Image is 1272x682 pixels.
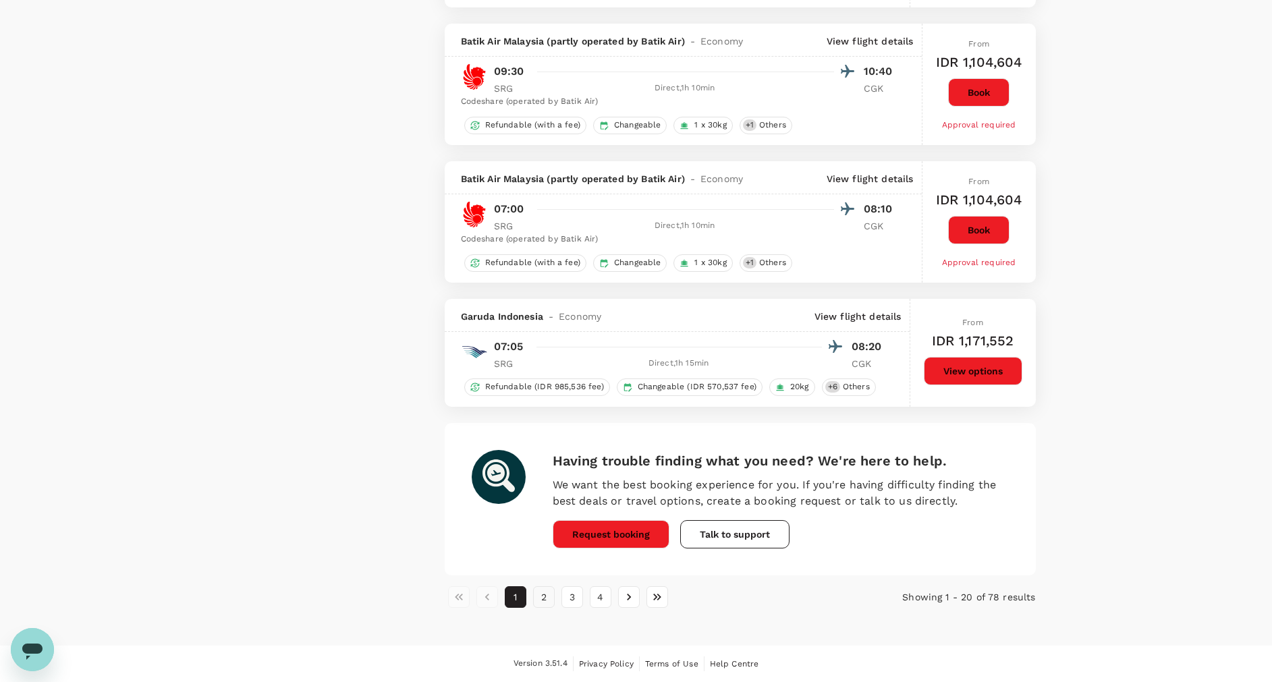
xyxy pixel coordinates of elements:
span: Economy [700,34,743,48]
div: Refundable (IDR 985,536 fee) [464,378,610,396]
div: Codeshare (operated by Batik Air) [461,95,897,109]
span: Approval required [942,258,1016,267]
span: From [968,177,989,186]
span: Garuda Indonesia [461,310,543,323]
button: Go to next page [618,586,640,608]
a: Terms of Use [645,656,698,671]
p: 07:00 [494,201,524,217]
p: 08:10 [864,201,897,217]
div: Codeshare (operated by Batik Air) [461,233,897,246]
button: Go to page 2 [533,586,555,608]
span: Others [754,257,792,268]
button: page 1 [505,586,526,608]
span: Help Centre [710,659,759,669]
h6: IDR 1,104,604 [936,189,1022,210]
button: View options [924,357,1022,385]
p: SRG [494,82,528,95]
p: Showing 1 - 20 of 78 results [839,590,1036,604]
p: 09:30 [494,63,524,80]
div: Direct , 1h 15min [536,357,822,370]
span: Changeable [609,119,667,131]
span: Refundable (with a fee) [480,257,586,268]
p: CGK [864,82,897,95]
p: View flight details [814,310,902,323]
iframe: Button to launch messaging window [11,628,54,671]
h6: IDR 1,104,604 [936,51,1022,73]
span: Refundable (IDR 985,536 fee) [480,381,609,393]
span: Refundable (with a fee) [480,119,586,131]
a: Help Centre [710,656,759,671]
span: + 1 [743,257,756,268]
span: From [962,318,983,327]
p: SRG [494,219,528,233]
span: + 6 [825,381,840,393]
p: CGK [852,357,885,370]
span: Batik Air Malaysia (partly operated by Batik Air) [461,172,685,186]
div: +1Others [740,117,792,134]
button: Book [948,78,1010,107]
img: OD [461,63,488,90]
p: We want the best booking experience for you. If you're having difficulty finding the best deals o... [553,477,1009,509]
span: From [968,39,989,49]
span: Changeable (IDR 570,537 fee) [632,381,762,393]
div: 1 x 30kg [673,254,732,272]
span: Others [837,381,875,393]
h6: IDR 1,171,552 [932,330,1014,351]
span: Privacy Policy [579,659,634,669]
span: - [685,172,700,186]
button: Talk to support [680,520,790,548]
img: GA [461,339,488,366]
p: View flight details [827,34,914,48]
button: Request booking [553,520,669,548]
button: Go to page 3 [561,586,583,608]
h6: Having trouble finding what you need? We're here to help. [553,450,1009,472]
div: 20kg [769,378,815,396]
span: 1 x 30kg [689,119,731,131]
span: Batik Air Malaysia (partly operated by Batik Air) [461,34,685,48]
p: View flight details [827,172,914,186]
span: Terms of Use [645,659,698,669]
div: Changeable (IDR 570,537 fee) [617,378,763,396]
div: Direct , 1h 10min [536,82,834,95]
nav: pagination navigation [445,586,839,608]
span: Changeable [609,257,667,268]
a: Privacy Policy [579,656,634,671]
div: Refundable (with a fee) [464,117,586,134]
button: Book [948,216,1010,244]
span: Economy [700,172,743,186]
div: Changeable [593,117,667,134]
span: Approval required [942,120,1016,130]
button: Go to last page [646,586,668,608]
span: 1 x 30kg [689,257,731,268]
div: Changeable [593,254,667,272]
div: +6Others [822,378,876,396]
div: +1Others [740,254,792,272]
p: CGK [864,219,897,233]
div: 1 x 30kg [673,117,732,134]
span: - [685,34,700,48]
span: 20kg [785,381,814,393]
div: Refundable (with a fee) [464,254,586,272]
p: SRG [494,357,528,370]
span: - [543,310,559,323]
span: Economy [559,310,601,323]
div: Direct , 1h 10min [536,219,834,233]
img: OD [461,201,488,228]
button: Go to page 4 [590,586,611,608]
span: Others [754,119,792,131]
p: 10:40 [864,63,897,80]
p: 08:20 [852,339,885,355]
p: 07:05 [494,339,524,355]
span: + 1 [743,119,756,131]
span: Version 3.51.4 [514,657,568,671]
